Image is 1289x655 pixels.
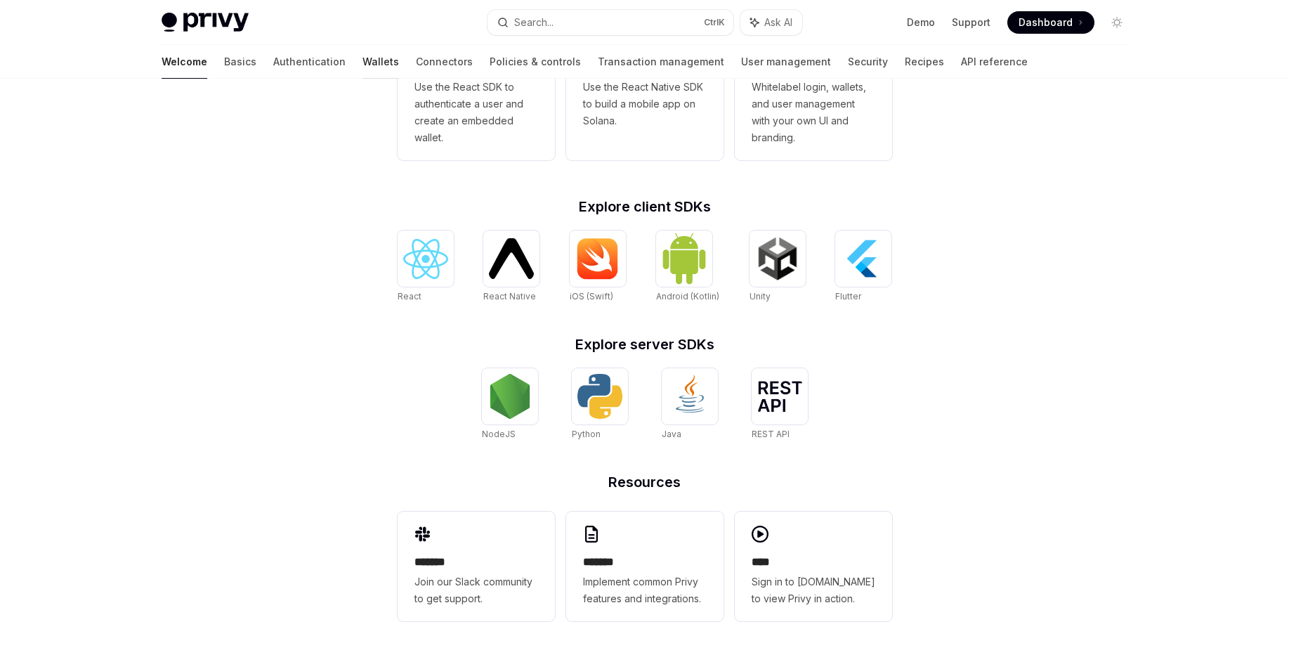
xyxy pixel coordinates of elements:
[482,429,516,439] span: NodeJS
[835,231,891,304] a: FlutterFlutter
[735,17,892,160] a: **** *****Whitelabel login, wallets, and user management with your own UI and branding.
[704,17,725,28] span: Ctrl K
[662,232,707,285] img: Android (Kotlin)
[488,10,733,35] button: Search...CtrlK
[575,238,620,280] img: iOS (Swift)
[566,17,724,160] a: **** **** **** ***Use the React Native SDK to build a mobile app on Solana.
[398,512,555,621] a: **** **Join our Slack community to get support.
[841,236,886,281] img: Flutter
[398,337,892,351] h2: Explore server SDKs
[752,79,875,146] span: Whitelabel login, wallets, and user management with your own UI and branding.
[570,231,626,304] a: iOS (Swift)iOS (Swift)
[656,231,719,304] a: Android (Kotlin)Android (Kotlin)
[598,45,724,79] a: Transaction management
[224,45,256,79] a: Basics
[398,200,892,214] h2: Explore client SDKs
[752,429,790,439] span: REST API
[667,374,712,419] img: Java
[416,45,473,79] a: Connectors
[662,368,718,441] a: JavaJava
[750,231,806,304] a: UnityUnity
[570,291,613,301] span: iOS (Swift)
[577,374,622,419] img: Python
[572,368,628,441] a: PythonPython
[740,10,802,35] button: Ask AI
[483,231,539,304] a: React NativeReact Native
[848,45,888,79] a: Security
[583,573,707,607] span: Implement common Privy features and integrations.
[752,573,875,607] span: Sign in to [DOMAIN_NAME] to view Privy in action.
[398,291,421,301] span: React
[398,475,892,489] h2: Resources
[764,15,792,30] span: Ask AI
[755,236,800,281] img: Unity
[752,368,808,441] a: REST APIREST API
[162,45,207,79] a: Welcome
[403,239,448,279] img: React
[662,429,681,439] span: Java
[273,45,346,79] a: Authentication
[1106,11,1128,34] button: Toggle dark mode
[488,374,532,419] img: NodeJS
[907,15,935,30] a: Demo
[1007,11,1094,34] a: Dashboard
[750,291,771,301] span: Unity
[656,291,719,301] span: Android (Kotlin)
[514,14,554,31] div: Search...
[961,45,1028,79] a: API reference
[735,512,892,621] a: ****Sign in to [DOMAIN_NAME] to view Privy in action.
[362,45,399,79] a: Wallets
[414,79,538,146] span: Use the React SDK to authenticate a user and create an embedded wallet.
[572,429,601,439] span: Python
[952,15,990,30] a: Support
[741,45,831,79] a: User management
[414,573,538,607] span: Join our Slack community to get support.
[1019,15,1073,30] span: Dashboard
[757,381,802,412] img: REST API
[482,368,538,441] a: NodeJSNodeJS
[489,238,534,278] img: React Native
[905,45,944,79] a: Recipes
[490,45,581,79] a: Policies & controls
[398,231,454,304] a: ReactReact
[566,512,724,621] a: **** **Implement common Privy features and integrations.
[483,291,536,301] span: React Native
[835,291,861,301] span: Flutter
[583,79,707,129] span: Use the React Native SDK to build a mobile app on Solana.
[162,13,249,32] img: light logo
